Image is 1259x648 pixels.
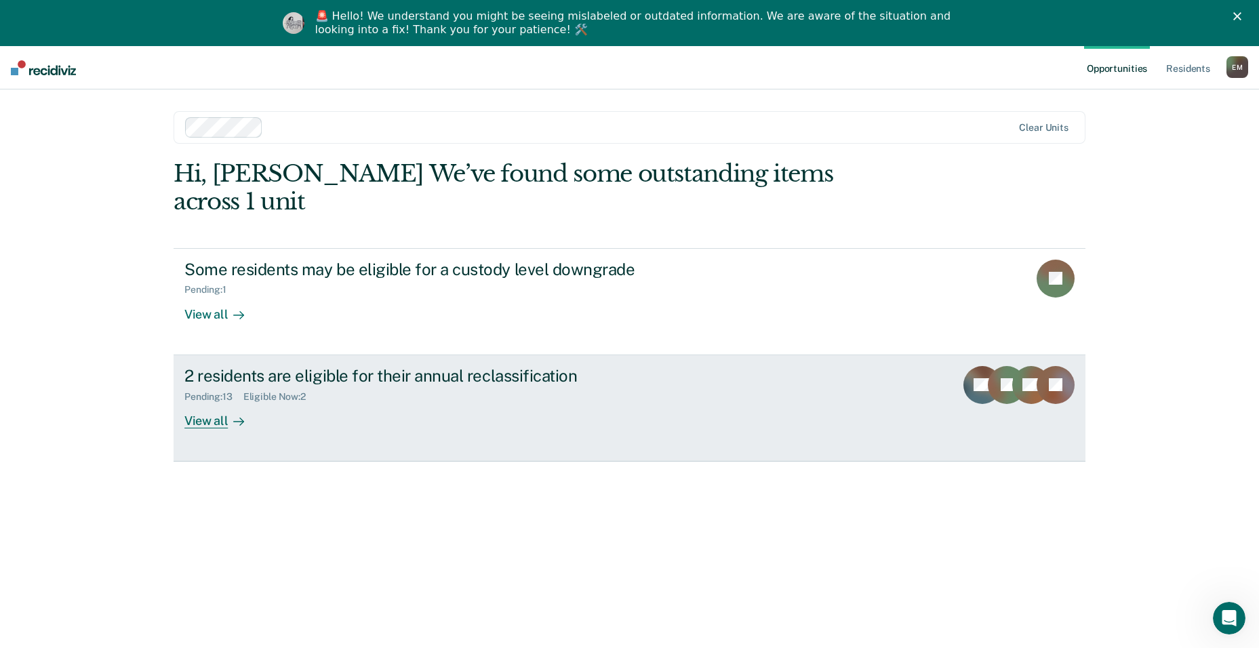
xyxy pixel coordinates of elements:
[1233,12,1247,20] div: Close
[184,296,260,322] div: View all
[174,160,903,216] div: Hi, [PERSON_NAME] We’ve found some outstanding items across 1 unit
[315,9,955,37] div: 🚨 Hello! We understand you might be seeing mislabeled or outdated information. We are aware of th...
[1226,56,1248,78] div: E M
[243,391,317,403] div: Eligible Now : 2
[11,60,76,75] img: Recidiviz
[283,12,304,34] img: Profile image for Kim
[1213,602,1245,634] iframe: Intercom live chat
[184,260,660,279] div: Some residents may be eligible for a custody level downgrade
[174,355,1085,462] a: 2 residents are eligible for their annual reclassificationPending:13Eligible Now:2View all
[1084,46,1150,89] a: Opportunities
[1019,122,1068,134] div: Clear units
[184,284,237,296] div: Pending : 1
[184,366,660,386] div: 2 residents are eligible for their annual reclassification
[174,248,1085,355] a: Some residents may be eligible for a custody level downgradePending:1View all
[1163,46,1213,89] a: Residents
[184,391,243,403] div: Pending : 13
[184,402,260,428] div: View all
[1226,56,1248,78] button: EM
